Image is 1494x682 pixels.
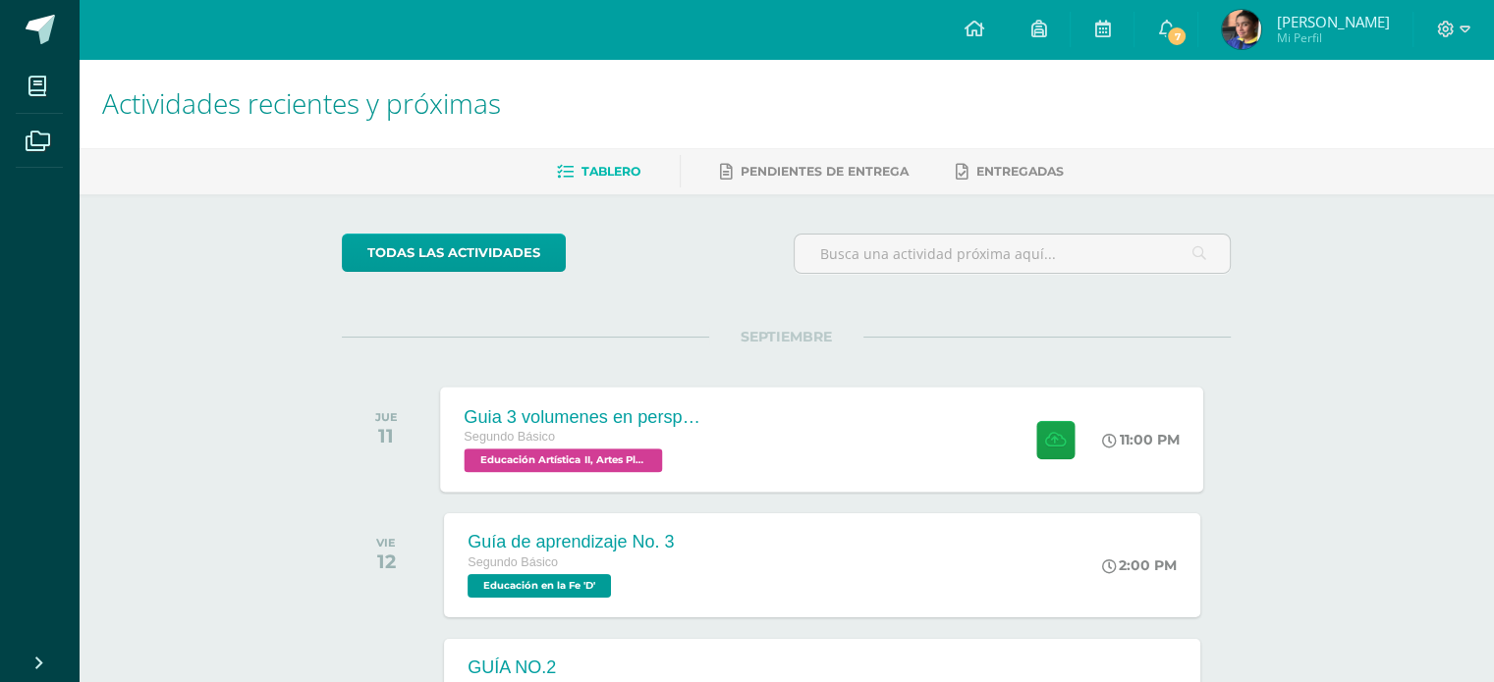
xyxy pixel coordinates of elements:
[468,532,674,552] div: Guía de aprendizaje No. 3
[1102,556,1177,574] div: 2:00 PM
[465,406,702,427] div: Guia 3 volumenes en perspectiva
[1276,12,1389,31] span: [PERSON_NAME]
[741,164,909,179] span: Pendientes de entrega
[1222,10,1261,49] img: b7300957fc7bb6c27d91cc031dd8af88.png
[375,410,398,424] div: JUE
[795,235,1230,273] input: Busca una actividad próxima aquí...
[468,555,558,569] span: Segundo Básico
[102,84,501,122] span: Actividades recientes y próximas
[1103,431,1181,448] div: 11:00 PM
[1166,26,1188,47] span: 7
[342,234,566,272] a: todas las Actividades
[376,536,396,550] div: VIE
[709,328,863,345] span: SEPTIEMBRE
[468,657,669,678] div: GUÍA NO.2
[956,156,1064,187] a: Entregadas
[465,448,663,472] span: Educación Artística II, Artes Plásticas 'D'
[976,164,1064,179] span: Entregadas
[376,550,396,573] div: 12
[375,424,398,447] div: 11
[468,574,611,598] span: Educación en la Fe 'D'
[581,164,640,179] span: Tablero
[1276,29,1389,46] span: Mi Perfil
[720,156,909,187] a: Pendientes de entrega
[557,156,640,187] a: Tablero
[465,430,556,444] span: Segundo Básico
